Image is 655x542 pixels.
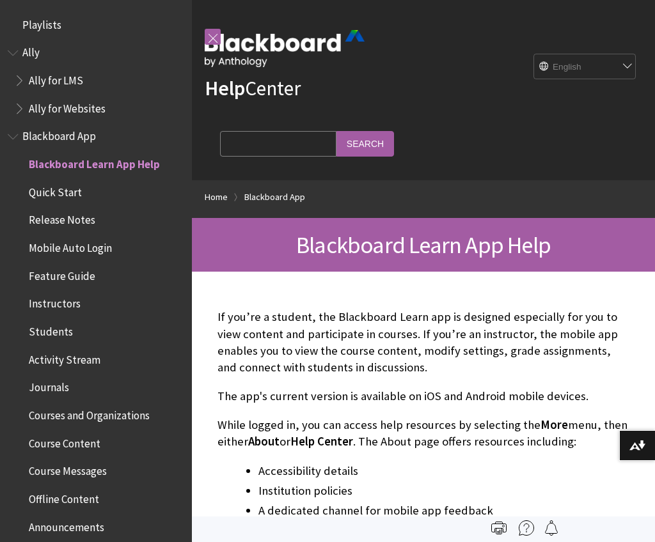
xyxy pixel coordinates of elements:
[29,461,107,478] span: Course Messages
[290,434,353,449] span: Help Center
[29,293,81,311] span: Instructors
[217,309,629,376] p: If you’re a student, the Blackboard Learn app is designed especially for you to view content and ...
[29,70,83,87] span: Ally for LMS
[8,42,184,120] nav: Book outline for Anthology Ally Help
[29,516,104,534] span: Announcements
[29,377,69,394] span: Journals
[336,131,394,156] input: Search
[258,462,629,480] li: Accessibility details
[29,98,106,115] span: Ally for Websites
[244,189,305,205] a: Blackboard App
[29,210,95,227] span: Release Notes
[217,388,629,405] p: The app's current version is available on iOS and Android mobile devices.
[519,520,534,536] img: More help
[29,405,150,422] span: Courses and Organizations
[541,417,568,432] span: More
[258,502,629,520] li: A dedicated channel for mobile app feedback
[217,417,629,450] p: While logged in, you can access help resources by selecting the menu, then either or . The About ...
[296,230,551,259] span: Blackboard Learn App Help
[29,265,95,283] span: Feature Guide
[29,153,160,171] span: Blackboard Learn App Help
[248,434,280,449] span: About
[8,14,184,36] nav: Book outline for Playlists
[22,14,61,31] span: Playlists
[205,30,365,67] img: Blackboard by Anthology
[29,433,100,450] span: Course Content
[544,520,559,536] img: Follow this page
[29,488,99,506] span: Offline Content
[22,126,96,143] span: Blackboard App
[534,54,636,80] select: Site Language Selector
[29,349,100,366] span: Activity Stream
[205,75,301,101] a: HelpCenter
[205,189,228,205] a: Home
[205,75,245,101] strong: Help
[258,482,629,500] li: Institution policies
[491,520,507,536] img: Print
[29,321,73,338] span: Students
[29,182,82,199] span: Quick Start
[29,237,112,254] span: Mobile Auto Login
[22,42,40,59] span: Ally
